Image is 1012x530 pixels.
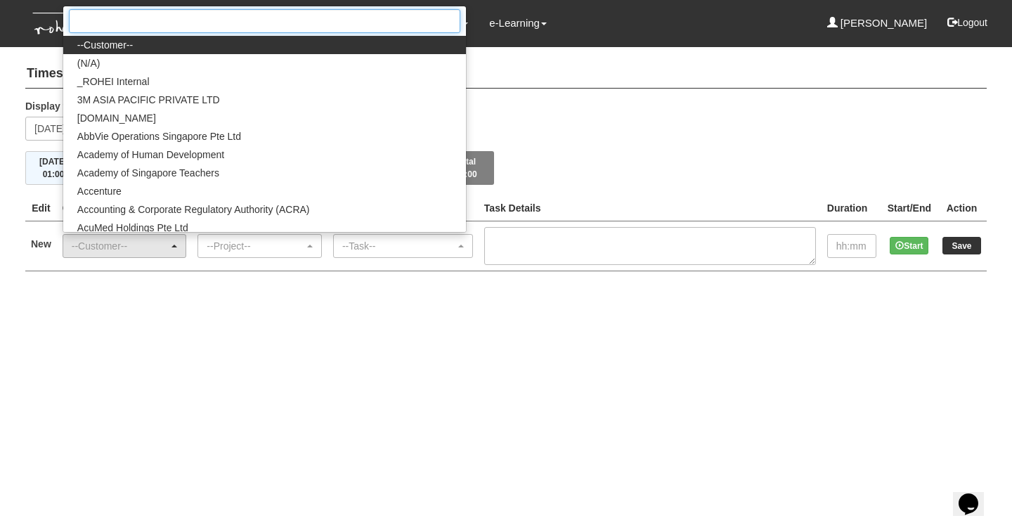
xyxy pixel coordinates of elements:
div: --Task-- [342,239,455,253]
span: _ROHEI Internal [77,75,150,89]
th: Start/End [882,195,937,221]
a: [PERSON_NAME] [827,7,928,39]
th: Edit [25,195,57,221]
a: e-Learning [489,7,547,39]
button: --Customer-- [63,234,187,258]
th: Client [57,195,193,221]
span: (N/A) [77,56,100,70]
span: Accenture [77,184,122,198]
th: Task Details [479,195,822,221]
button: [DATE]01:00 [25,151,82,185]
input: Search [69,9,460,33]
button: --Task-- [333,234,473,258]
span: 01:00 [43,169,65,179]
span: 3M ASIA PACIFIC PRIVATE LTD [77,93,220,107]
h4: Timesheets [25,60,987,89]
button: Logout [938,6,997,39]
label: New [31,237,51,251]
span: 02:00 [455,169,477,179]
button: --Project-- [197,234,322,258]
th: Duration [822,195,882,221]
div: Timesheet Week Summary [25,151,987,185]
span: Accounting & Corporate Regulatory Authority (ACRA) [77,202,310,216]
span: AcuMed Holdings Pte Ltd [77,221,188,235]
iframe: chat widget [953,474,998,516]
div: --Project-- [207,239,304,253]
input: Save [942,237,981,254]
label: Display the week of [25,99,117,113]
span: AbbVie Operations Singapore Pte Ltd [77,129,241,143]
span: Academy of Singapore Teachers [77,166,219,180]
div: --Customer-- [72,239,169,253]
input: hh:mm [827,234,876,258]
th: Action [937,195,987,221]
button: Start [890,237,928,254]
span: --Customer-- [77,38,133,52]
span: [DOMAIN_NAME] [77,111,156,125]
span: Academy of Human Development [77,148,224,162]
